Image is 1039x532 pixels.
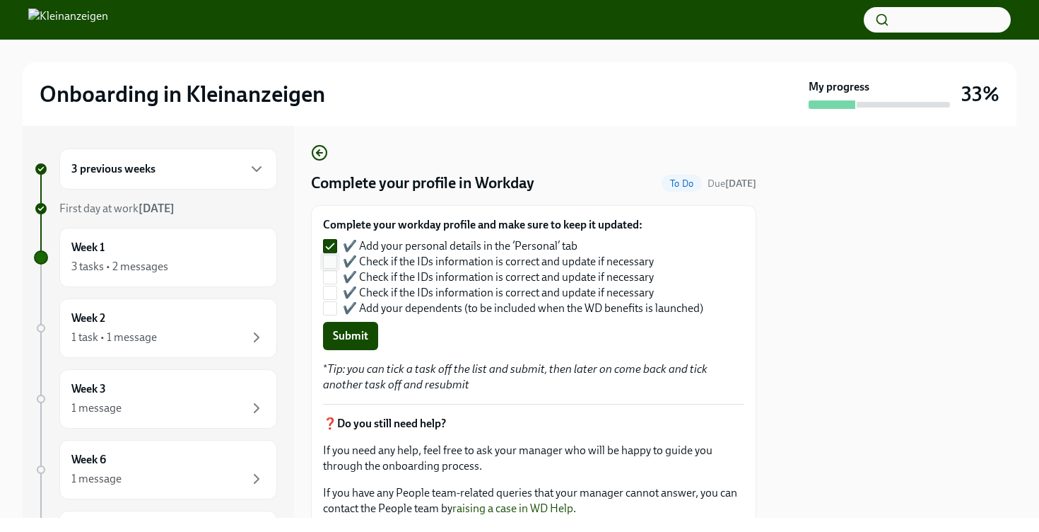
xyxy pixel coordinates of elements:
[40,80,325,108] h2: Onboarding in Kleinanzeigen
[71,240,105,255] h6: Week 1
[323,362,708,391] em: Tip: you can tick a task off the list and submit, then later on come back and tick another task o...
[59,202,175,215] span: First day at work
[71,161,155,177] h6: 3 previous weeks
[333,329,368,343] span: Submit
[71,259,168,274] div: 3 tasks • 2 messages
[708,178,756,190] span: Due
[71,381,106,397] h6: Week 3
[323,443,744,474] p: If you need any help, feel free to ask your manager who will be happy to guide you through the on...
[28,8,108,31] img: Kleinanzeigen
[311,173,534,194] h4: Complete your profile in Workday
[34,369,277,429] a: Week 31 message
[71,311,105,326] h6: Week 2
[452,502,573,515] a: raising a case in WD Help
[323,217,715,233] label: Complete your workday profile and make sure to keep it updated:
[337,417,446,430] strong: Do you still need help?
[34,228,277,287] a: Week 13 tasks • 2 messages
[59,149,277,190] div: 3 previous weeks
[708,177,756,190] span: October 8th, 2025 09:00
[323,322,378,350] button: Submit
[71,330,157,345] div: 1 task • 1 message
[34,201,277,216] a: First day at work[DATE]
[71,471,122,487] div: 1 message
[809,79,869,95] strong: My progress
[343,254,654,270] span: ✔️ Check if the IDs information is correct and update if necessary
[961,81,999,107] h3: 33%
[34,440,277,499] a: Week 61 message
[725,178,756,190] strong: [DATE]
[343,301,703,316] span: ✔️ Add your dependents (to be included when the WD benefits is launched)
[71,400,122,416] div: 1 message
[343,285,654,301] span: ✔️ Check if the IDs information is correct and update if necessary
[323,485,744,516] p: If you have any People team-related queries that your manager cannot answer, you can contact the ...
[71,452,106,468] h6: Week 6
[323,416,744,432] p: ❓
[34,299,277,358] a: Week 21 task • 1 message
[343,238,577,254] span: ✔️ Add your personal details in the ‘Personal’ tab
[139,202,175,215] strong: [DATE]
[662,178,702,189] span: To Do
[343,270,654,285] span: ✔️ Check if the IDs information is correct and update if necessary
